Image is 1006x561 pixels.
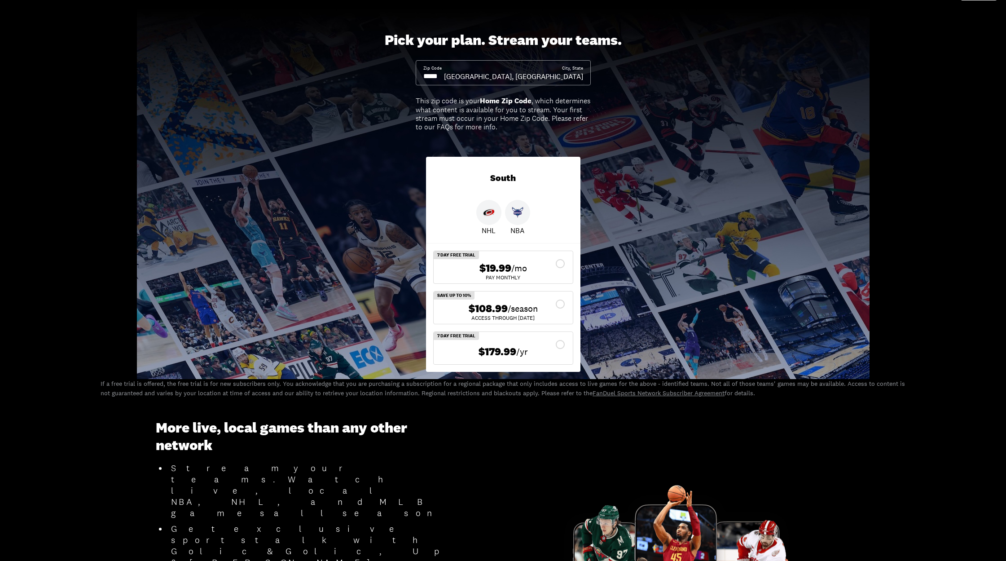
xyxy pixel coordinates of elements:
div: Zip Code [423,65,442,71]
div: Pick your plan. Stream your teams. [385,32,622,49]
div: South [426,157,580,200]
img: Hornets [512,207,523,218]
b: Home Zip Code [480,96,532,106]
p: If a free trial is offered, the free trial is for new subscribers only. You acknowledge that you ... [101,379,905,398]
div: [GEOGRAPHIC_DATA], [GEOGRAPHIC_DATA] [444,71,583,81]
span: $108.99 [469,302,508,315]
p: NBA [510,225,524,236]
h3: More live, local games than any other network [156,420,448,454]
div: Pay Monthly [441,275,566,280]
span: /mo [511,262,527,274]
img: Hurricanes [483,207,495,218]
span: $179.99 [479,345,516,358]
li: Stream your teams. Watch live, local NBA, NHL, and MLB games all season [167,463,448,519]
p: NHL [482,225,496,236]
div: Save Up To 10% [434,292,474,300]
span: /season [508,302,538,315]
div: This zip code is your , which determines what content is available for you to stream. Your first ... [416,97,591,131]
span: /yr [516,345,528,358]
span: $19.99 [479,262,511,275]
div: City, State [562,65,583,71]
div: 7 Day Free Trial [434,332,479,340]
a: FanDuel Sports Network Subscriber Agreement [593,389,725,397]
div: 7 Day Free Trial [434,251,479,259]
div: ACCESS THROUGH [DATE] [441,315,566,321]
